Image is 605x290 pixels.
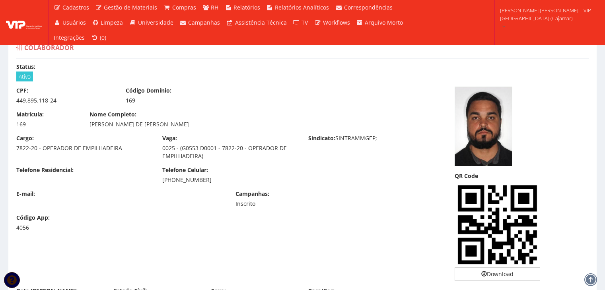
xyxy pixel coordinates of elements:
[88,30,109,45] a: (0)
[16,166,74,174] label: Telefone Residencial:
[126,87,171,95] label: Código Domínio:
[16,87,28,95] label: CPF:
[211,4,218,11] span: RH
[16,72,33,81] span: Ativo
[290,15,311,30] a: TV
[162,176,296,184] div: [PHONE_NUMBER]
[101,19,123,26] span: Limpeza
[455,87,512,166] img: captura-de-tela-2025-05-23-131307-174801697368309f4da2d14.png
[51,30,88,45] a: Integrações
[62,19,86,26] span: Usuários
[138,19,173,26] span: Universidade
[353,15,407,30] a: Arquivo Morto
[126,15,177,30] a: Universidade
[16,144,150,152] div: 7822-20 - OPERADOR DE EMPILHADEIRA
[162,166,208,174] label: Telefone Celular:
[126,97,223,104] div: 169
[235,200,333,208] div: Inscrito
[235,19,287,26] span: Assistência Técnica
[311,15,353,30] a: Workflows
[89,110,136,118] label: Nome Completo:
[62,4,89,11] span: Cadastros
[104,4,157,11] span: Gestão de Materiais
[16,214,50,222] label: Código App:
[302,19,308,26] span: TV
[455,267,540,281] a: Download
[235,190,269,198] label: Campanhas:
[162,134,177,142] label: Vaga:
[162,144,296,160] div: 0025 - (G0553 D0001 - 7822-20 - OPERADOR DE EMPILHADEIRA)
[365,19,403,26] span: Arquivo Morto
[344,4,393,11] span: Correspondências
[455,182,540,267] img: 56kekR0AAAAASUVORK5CYII=
[6,17,42,29] img: logo
[223,15,290,30] a: Assistência Técnica
[16,224,78,232] div: 4056
[100,34,106,41] span: (0)
[16,110,44,118] label: Matrícula:
[24,43,74,52] span: Colaborador
[172,4,196,11] span: Compras
[16,190,35,198] label: E-mail:
[16,134,34,142] label: Cargo:
[177,15,224,30] a: Campanhas
[233,4,260,11] span: Relatórios
[51,15,89,30] a: Usuários
[89,15,126,30] a: Limpeza
[89,120,370,128] div: [PERSON_NAME] DE [PERSON_NAME]
[16,63,35,71] label: Status:
[188,19,220,26] span: Campanhas
[500,6,595,22] span: [PERSON_NAME].[PERSON_NAME] | VIP [GEOGRAPHIC_DATA] (Cajamar)
[323,19,350,26] span: Workflows
[54,34,85,41] span: Integrações
[275,4,329,11] span: Relatórios Analíticos
[455,172,478,180] label: QR Code
[16,120,78,128] div: 169
[308,134,335,142] label: Sindicato:
[302,134,448,144] div: SINTRAMMGEP;
[16,97,114,104] div: 449.895.118-24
